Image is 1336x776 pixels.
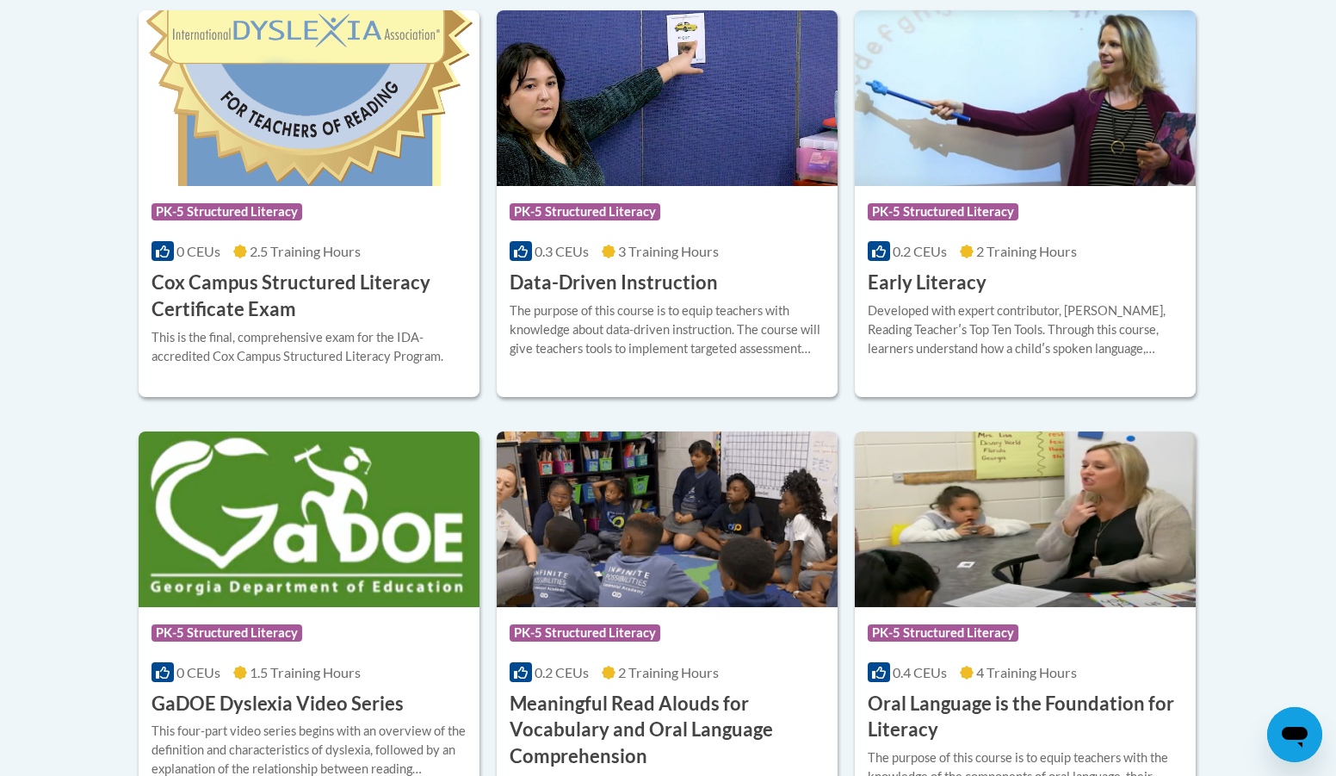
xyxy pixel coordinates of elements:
[250,243,361,259] span: 2.5 Training Hours
[510,624,660,642] span: PK-5 Structured Literacy
[618,243,719,259] span: 3 Training Hours
[497,10,838,186] img: Course Logo
[152,270,467,323] h3: Cox Campus Structured Literacy Certificate Exam
[152,203,302,220] span: PK-5 Structured Literacy
[139,10,479,186] img: Course Logo
[855,431,1196,607] img: Course Logo
[855,10,1196,186] img: Course Logo
[535,664,589,680] span: 0.2 CEUs
[510,203,660,220] span: PK-5 Structured Literacy
[535,243,589,259] span: 0.3 CEUs
[497,431,838,607] img: Course Logo
[176,243,220,259] span: 0 CEUs
[893,243,947,259] span: 0.2 CEUs
[152,624,302,642] span: PK-5 Structured Literacy
[152,691,404,717] h3: GaDOE Dyslexia Video Series
[868,301,1183,358] div: Developed with expert contributor, [PERSON_NAME], Reading Teacherʹs Top Ten Tools. Through this c...
[868,624,1018,642] span: PK-5 Structured Literacy
[250,664,361,680] span: 1.5 Training Hours
[152,328,467,366] div: This is the final, comprehensive exam for the IDA-accredited Cox Campus Structured Literacy Program.
[139,431,479,607] img: Course Logo
[868,203,1018,220] span: PK-5 Structured Literacy
[510,270,718,296] h3: Data-Driven Instruction
[976,664,1077,680] span: 4 Training Hours
[868,270,987,296] h3: Early Literacy
[1267,707,1322,762] iframe: Button to launch messaging window, conversation in progress
[510,691,825,770] h3: Meaningful Read Alouds for Vocabulary and Oral Language Comprehension
[139,10,479,396] a: Course LogoPK-5 Structured Literacy0 CEUs2.5 Training Hours Cox Campus Structured Literacy Certif...
[176,664,220,680] span: 0 CEUs
[855,10,1196,396] a: Course LogoPK-5 Structured Literacy0.2 CEUs2 Training Hours Early LiteracyDeveloped with expert c...
[618,664,719,680] span: 2 Training Hours
[868,691,1183,744] h3: Oral Language is the Foundation for Literacy
[893,664,947,680] span: 0.4 CEUs
[976,243,1077,259] span: 2 Training Hours
[510,301,825,358] div: The purpose of this course is to equip teachers with knowledge about data-driven instruction. The...
[497,10,838,396] a: Course LogoPK-5 Structured Literacy0.3 CEUs3 Training Hours Data-Driven InstructionThe purpose of...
